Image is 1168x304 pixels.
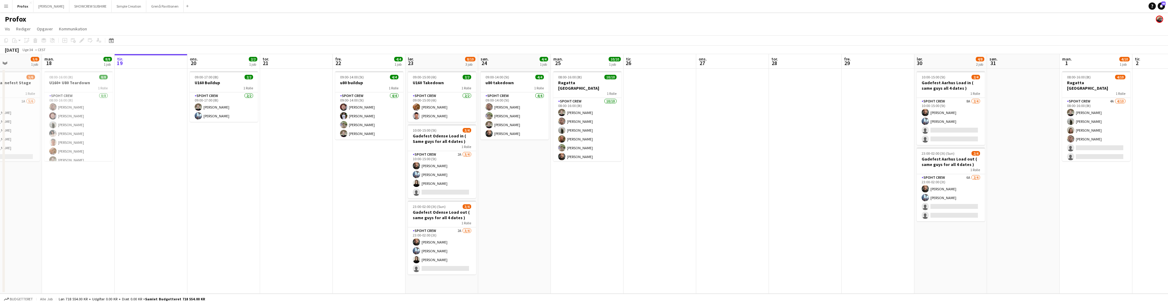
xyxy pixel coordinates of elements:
[112,0,146,12] button: Simple Creation
[1158,2,1165,10] a: 45
[146,0,184,12] button: Grenå Pavillionen
[145,297,205,301] span: Samlet budgetteret 718 554.00 KR
[59,26,87,32] span: Kommunikation
[5,47,19,53] div: [DATE]
[2,25,12,33] a: Vis
[12,0,33,12] button: Profox
[37,26,53,32] span: Opgaver
[10,297,33,301] span: Budgetteret
[33,0,69,12] button: [PERSON_NAME]
[5,15,26,24] h1: Profox
[1161,2,1166,5] span: 45
[5,26,10,32] span: Vis
[14,25,33,33] a: Rediger
[1156,16,1163,23] app-user-avatar: Danny Tranekær
[57,25,89,33] a: Kommunikation
[16,26,31,32] span: Rediger
[3,296,34,302] button: Budgetteret
[69,0,112,12] button: SHOWCREW SUBHIRE
[59,297,205,301] div: Løn 718 554.00 KR + Udgifter 0.00 KR + Diæt 0.00 KR =
[38,47,46,52] div: CEST
[34,25,55,33] a: Opgaver
[39,297,54,301] span: Alle job
[20,47,35,52] span: Uge 34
